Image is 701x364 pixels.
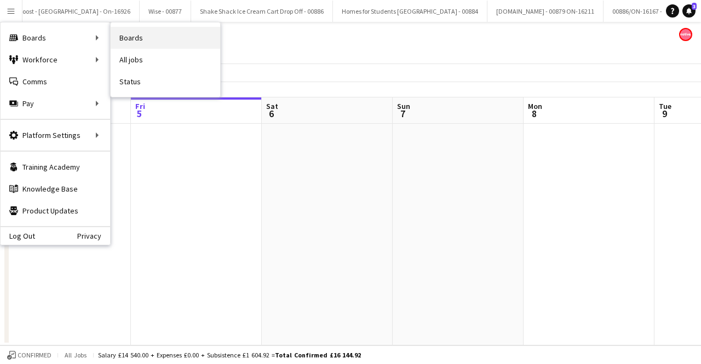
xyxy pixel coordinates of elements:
div: Boards [1,27,110,49]
button: Shake Shack Ice Cream Cart Drop Off - 00886 [191,1,333,22]
span: 8 [526,107,542,120]
a: Knowledge Base [1,178,110,200]
div: Workforce [1,49,110,71]
span: Mon [528,101,542,111]
button: [DOMAIN_NAME] - 00879 ON-16211 [487,1,604,22]
span: All jobs [62,351,89,359]
button: Wise - 00877 [140,1,191,22]
span: Sun [397,101,410,111]
span: Sat [266,101,278,111]
span: Confirmed [18,351,51,359]
div: Platform Settings [1,124,110,146]
button: Homes for Students [GEOGRAPHIC_DATA] - 00884 [333,1,487,22]
div: Salary £14 540.00 + Expenses £0.00 + Subsistence £1 604.92 = [98,351,361,359]
a: Product Updates [1,200,110,222]
span: Fri [135,101,145,111]
app-user-avatar: native Staffing [679,28,692,41]
span: 6 [265,107,278,120]
a: 3 [682,4,696,18]
a: Privacy [77,232,110,240]
span: 9 [657,107,671,120]
a: Comms [1,71,110,93]
a: Status [111,71,220,93]
a: Training Academy [1,156,110,178]
a: Log Out [1,232,35,240]
span: 7 [395,107,410,120]
div: Pay [1,93,110,114]
span: 5 [134,107,145,120]
a: Boards [111,27,220,49]
span: Tue [659,101,671,111]
button: Confirmed [5,349,53,361]
span: 3 [692,3,697,10]
span: Total Confirmed £16 144.92 [275,351,361,359]
a: All jobs [111,49,220,71]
